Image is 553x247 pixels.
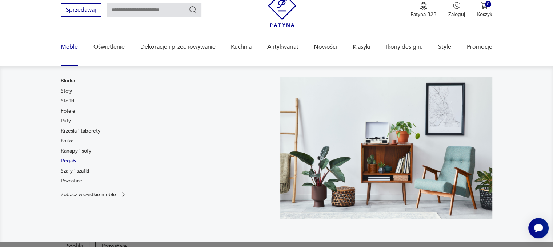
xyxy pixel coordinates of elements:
a: Meble [61,33,78,61]
iframe: Smartsupp widget button [528,218,549,238]
a: Klasyki [353,33,370,61]
a: Stoliki [61,97,74,105]
button: Patyna B2B [410,2,437,18]
img: Ikona koszyka [481,2,488,9]
a: Łóżka [61,137,73,145]
a: Fotele [61,108,75,115]
a: Sprzedawaj [61,8,101,13]
button: Zaloguj [448,2,465,18]
p: Koszyk [477,11,492,18]
p: Zaloguj [448,11,465,18]
a: Kanapy i sofy [61,147,91,155]
img: Ikona medalu [420,2,427,10]
a: Promocje [467,33,492,61]
a: Dekoracje i przechowywanie [140,33,215,61]
a: Style [438,33,451,61]
img: 969d9116629659dbb0bd4e745da535dc.jpg [280,77,492,219]
a: Pufy [61,117,71,125]
a: Oświetlenie [93,33,125,61]
a: Ikona medaluPatyna B2B [410,2,437,18]
a: Ikony designu [386,33,422,61]
a: Kuchnia [231,33,252,61]
a: Stoły [61,88,72,95]
a: Pozostałe [61,177,82,185]
p: Patyna B2B [410,11,437,18]
a: Krzesła i taborety [61,127,100,135]
button: Szukaj [189,5,197,14]
a: Regały [61,157,76,165]
a: Zobacz wszystkie meble [61,191,127,198]
a: Szafy i szafki [61,167,89,175]
button: 0Koszyk [477,2,492,18]
a: Antykwariat [267,33,298,61]
img: Ikonka użytkownika [453,2,460,9]
p: Zobacz wszystkie meble [61,192,116,197]
a: Biurka [61,77,75,85]
button: Sprzedawaj [61,3,101,17]
a: Nowości [314,33,337,61]
div: 0 [485,1,491,7]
